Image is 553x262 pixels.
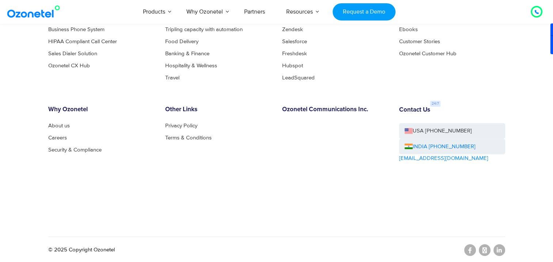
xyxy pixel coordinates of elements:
h6: Ozonetel Communications Inc. [282,106,388,113]
img: ind-flag.png [405,143,413,149]
a: About us [48,123,70,128]
a: Privacy Policy [165,123,197,128]
a: Salesforce [282,39,307,44]
a: Ozonetel CX Hub [48,63,90,68]
h6: Contact Us [399,106,430,114]
a: Ozonetel Customer Hub [399,51,457,56]
a: Terms & Conditions [165,135,212,140]
a: Ebooks [399,27,418,32]
a: [EMAIL_ADDRESS][DOMAIN_NAME] [399,154,488,162]
a: Hospitality & Wellness [165,63,217,68]
a: Request a Demo [333,3,395,20]
img: us-flag.png [405,128,413,134]
a: Security & Compliance [48,147,102,152]
h6: Other Links [165,106,271,113]
a: Sales Dialer Solution [48,51,97,56]
a: Banking & Finance [165,51,209,56]
a: Freshdesk [282,51,307,56]
p: © 2025 Copyright Ozonetel [48,246,115,254]
a: Travel [165,75,179,81]
a: USA [PHONE_NUMBER] [399,123,505,139]
a: Careers [48,135,67,140]
a: Tripling capacity with automation [165,27,243,32]
a: Business Phone System [48,27,105,32]
a: Zendesk [282,27,303,32]
a: Hubspot [282,63,303,68]
a: INDIA [PHONE_NUMBER] [405,142,476,151]
a: Customer Stories [399,39,440,44]
h6: Why Ozonetel [48,106,154,113]
a: HIPAA Compliant Call Center [48,39,117,44]
a: LeadSquared [282,75,315,81]
a: Food Delivery [165,39,198,44]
